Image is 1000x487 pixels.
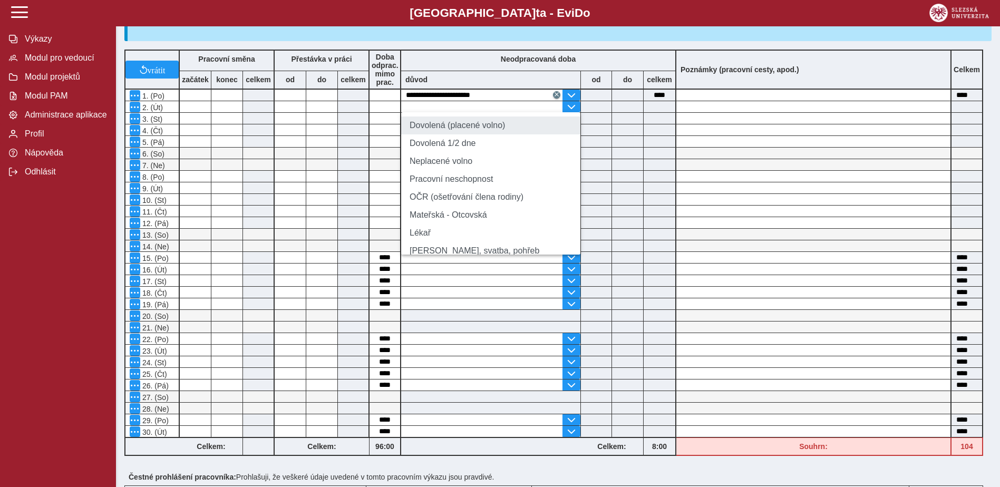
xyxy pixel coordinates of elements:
[130,264,140,275] button: Menu
[130,171,140,182] button: Menu
[140,324,169,332] span: 21. (Ne)
[140,405,169,413] span: 28. (Ne)
[124,469,992,485] div: Prohlašuji, že veškeré údaje uvedené v tomto pracovním výkazu jsou pravdivé.
[140,242,169,251] span: 14. (Ne)
[130,252,140,263] button: Menu
[401,116,580,134] li: Dovolená (placené volno)
[22,72,107,82] span: Modul projektů
[22,91,107,101] span: Modul PAM
[211,75,242,84] b: konec
[140,103,163,112] span: 2. (Út)
[130,403,140,414] button: Menu
[140,126,163,135] span: 4. (Čt)
[140,138,164,147] span: 5. (Pá)
[32,6,968,20] b: [GEOGRAPHIC_DATA] a - Evi
[140,428,167,436] span: 30. (Út)
[140,196,167,204] span: 10. (St)
[612,75,643,84] b: do
[130,380,140,391] button: Menu
[140,231,169,239] span: 13. (So)
[140,208,167,216] span: 11. (Čt)
[22,148,107,158] span: Nápověda
[583,6,590,20] span: o
[130,137,140,147] button: Menu
[130,334,140,344] button: Menu
[129,473,236,481] b: Čestné prohlášení pracovníka:
[130,113,140,124] button: Menu
[140,358,167,367] span: 24. (St)
[401,152,580,170] li: Neplacené volno
[243,75,274,84] b: celkem
[130,218,140,228] button: Menu
[22,110,107,120] span: Administrace aplikace
[140,161,165,170] span: 7. (Ne)
[372,53,399,86] b: Doba odprac. mimo prac.
[180,442,242,451] b: Celkem:
[676,65,803,74] b: Poznámky (pracovní cesty, apod.)
[130,102,140,112] button: Menu
[644,75,675,84] b: celkem
[130,322,140,333] button: Menu
[140,184,163,193] span: 9. (Út)
[140,254,169,262] span: 15. (Po)
[22,53,107,63] span: Modul pro vedoucí
[575,6,583,20] span: D
[140,370,167,378] span: 25. (Čt)
[501,55,576,63] b: Neodpracovaná doba
[130,194,140,205] button: Menu
[130,276,140,286] button: Menu
[401,242,580,260] li: [PERSON_NAME], svatba, pohřeb
[140,115,162,123] span: 3. (St)
[140,312,169,320] span: 20. (So)
[140,289,167,297] span: 18. (Čt)
[338,75,368,84] b: celkem
[22,167,107,177] span: Odhlásit
[130,415,140,425] button: Menu
[140,382,169,390] span: 26. (Pá)
[405,75,428,84] b: důvod
[401,170,580,188] li: Pracovní neschopnost
[130,160,140,170] button: Menu
[401,134,580,152] li: Dovolená 1/2 dne
[370,442,400,451] b: 96:00
[140,347,167,355] span: 23. (Út)
[536,6,539,20] span: t
[401,188,580,206] li: OČR (ošetřování člena rodiny)
[22,129,107,139] span: Profil
[401,206,580,224] li: Mateřská - Otcovská
[140,416,169,425] span: 29. (Po)
[130,345,140,356] button: Menu
[140,300,169,309] span: 19. (Pá)
[130,241,140,251] button: Menu
[644,442,675,451] b: 8:00
[130,148,140,159] button: Menu
[140,219,169,228] span: 12. (Pá)
[130,125,140,135] button: Menu
[130,287,140,298] button: Menu
[580,442,643,451] b: Celkem:
[130,229,140,240] button: Menu
[140,393,169,402] span: 27. (So)
[140,173,164,181] span: 8. (Po)
[140,277,167,286] span: 17. (St)
[180,75,211,84] b: začátek
[198,55,255,63] b: Pracovní směna
[676,437,952,456] div: Fond pracovní doby (176 h) a součet hodin (104 h) se neshodují!
[401,224,580,242] li: Lékař
[929,4,989,22] img: logo_web_su.png
[954,65,980,74] b: Celkem
[952,437,983,456] div: Fond pracovní doby (176 h) a součet hodin (104 h) se neshodují!
[130,368,140,379] button: Menu
[581,75,611,84] b: od
[130,310,140,321] button: Menu
[125,61,179,79] button: vrátit
[22,34,107,44] span: Výkazy
[306,75,337,84] b: do
[130,392,140,402] button: Menu
[130,426,140,437] button: Menu
[130,183,140,193] button: Menu
[140,150,164,158] span: 6. (So)
[275,75,306,84] b: od
[148,65,166,74] span: vrátit
[140,335,169,344] span: 22. (Po)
